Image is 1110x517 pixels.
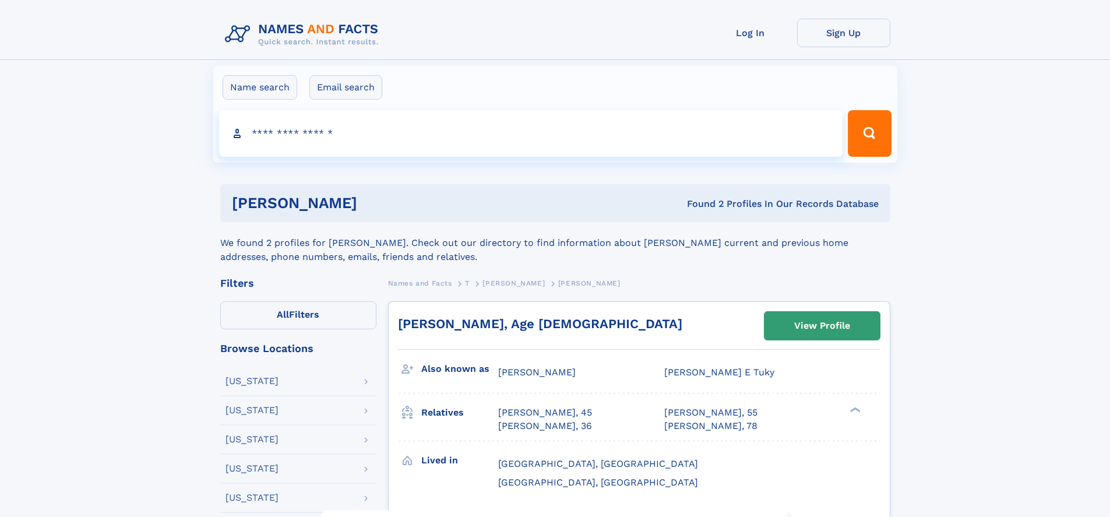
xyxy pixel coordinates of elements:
[421,359,498,379] h3: Also known as
[794,312,850,339] div: View Profile
[465,279,470,287] span: T
[225,435,279,444] div: [US_STATE]
[522,198,879,210] div: Found 2 Profiles In Our Records Database
[309,75,382,100] label: Email search
[498,458,698,469] span: [GEOGRAPHIC_DATA], [GEOGRAPHIC_DATA]
[482,276,545,290] a: [PERSON_NAME]
[704,19,797,47] a: Log In
[664,406,757,419] a: [PERSON_NAME], 55
[223,75,297,100] label: Name search
[225,464,279,473] div: [US_STATE]
[498,477,698,488] span: [GEOGRAPHIC_DATA], [GEOGRAPHIC_DATA]
[225,377,279,386] div: [US_STATE]
[558,279,621,287] span: [PERSON_NAME]
[498,420,592,432] a: [PERSON_NAME], 36
[847,406,861,414] div: ❯
[398,316,682,331] a: [PERSON_NAME], Age [DEMOGRAPHIC_DATA]
[421,451,498,470] h3: Lived in
[225,406,279,415] div: [US_STATE]
[220,19,388,50] img: Logo Names and Facts
[664,367,774,378] span: [PERSON_NAME] E Tuky
[764,312,880,340] a: View Profile
[482,279,545,287] span: [PERSON_NAME]
[232,196,522,210] h1: [PERSON_NAME]
[220,343,376,354] div: Browse Locations
[797,19,890,47] a: Sign Up
[277,309,289,320] span: All
[465,276,470,290] a: T
[664,420,757,432] a: [PERSON_NAME], 78
[220,278,376,289] div: Filters
[225,493,279,502] div: [US_STATE]
[498,406,592,419] a: [PERSON_NAME], 45
[848,110,891,157] button: Search Button
[220,301,376,329] label: Filters
[219,110,843,157] input: search input
[220,222,890,264] div: We found 2 profiles for [PERSON_NAME]. Check out our directory to find information about [PERSON_...
[388,276,452,290] a: Names and Facts
[421,403,498,423] h3: Relatives
[498,367,576,378] span: [PERSON_NAME]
